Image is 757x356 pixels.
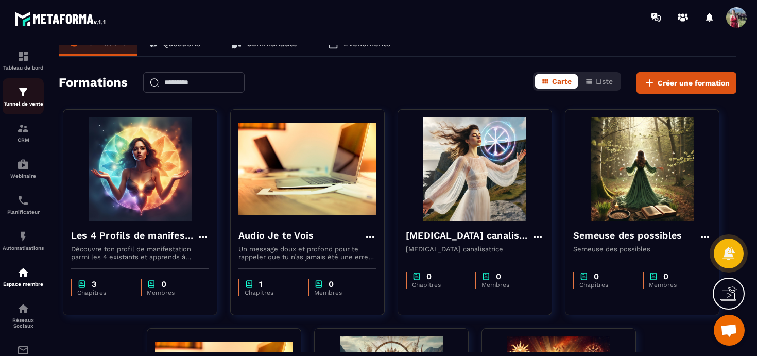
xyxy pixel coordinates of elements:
[3,187,44,223] a: schedulerschedulerPlanificateur
[3,259,44,295] a: automationsautomationsEspace membre
[147,289,199,296] p: Membres
[238,245,376,261] p: Un message doux et profond pour te rappeler que tu n’as jamais été une erreur. Tu y trouveras un ...
[63,109,230,328] a: formation-backgroundLes 4 Profils de manifestationDécouvre ton profil de manifestation parmi les ...
[17,50,29,62] img: formation
[398,109,565,328] a: formation-background[MEDICAL_DATA] canalisatrice[MEDICAL_DATA] canalisatricechapter0Chapitreschap...
[230,109,398,328] a: formation-backgroundAudio Je te VoisUn message doux et profond pour te rappeler que tu n’as jamai...
[329,279,334,289] p: 0
[3,295,44,336] a: social-networksocial-networkRéseaux Sociaux
[3,150,44,187] a: automationsautomationsWebinaire
[573,228,682,243] h4: Semeuse des possibles
[17,194,29,207] img: scheduler
[71,228,197,243] h4: Les 4 Profils de manifestation
[649,281,701,289] p: Membres
[14,9,107,28] img: logo
[17,86,29,98] img: formation
[406,117,544,221] img: formation-background
[3,65,44,71] p: Tableau de bord
[71,245,209,261] p: Découvre ton profil de manifestation parmi les 4 existants et apprends à manifester ce que tu sou...
[17,230,29,243] img: automations
[3,101,44,107] p: Tunnel de vente
[314,289,366,296] p: Membres
[3,78,44,114] a: formationformationTunnel de vente
[245,279,254,289] img: chapter
[663,272,668,281] p: 0
[3,173,44,179] p: Webinaire
[3,42,44,78] a: formationformationTableau de bord
[3,114,44,150] a: formationformationCRM
[77,279,87,289] img: chapter
[594,272,599,281] p: 0
[161,279,166,289] p: 0
[552,77,572,86] span: Carte
[565,109,732,328] a: formation-backgroundSemeuse des possiblesSemeuse des possibleschapter0Chapitreschapter0Membres
[92,279,96,289] p: 3
[17,158,29,171] img: automations
[426,272,432,281] p: 0
[579,281,632,289] p: Chapitres
[314,279,323,289] img: chapter
[238,228,314,243] h4: Audio Je te Vois
[3,137,44,143] p: CRM
[17,122,29,134] img: formation
[714,315,745,346] a: Ouvrir le chat
[406,245,544,253] p: [MEDICAL_DATA] canalisatrice
[481,272,491,281] img: chapter
[59,72,128,94] h2: Formations
[649,272,658,281] img: chapter
[412,281,465,289] p: Chapitres
[77,289,130,296] p: Chapitres
[579,74,619,89] button: Liste
[496,272,501,281] p: 0
[259,279,263,289] p: 1
[3,223,44,259] a: automationsautomationsAutomatisations
[238,117,376,221] img: formation-background
[596,77,613,86] span: Liste
[147,279,156,289] img: chapter
[245,289,298,296] p: Chapitres
[406,228,531,243] h4: [MEDICAL_DATA] canalisatrice
[71,117,209,221] img: formation-background
[17,266,29,279] img: automations
[636,72,736,94] button: Créer une formation
[3,317,44,329] p: Réseaux Sociaux
[3,281,44,287] p: Espace membre
[3,245,44,251] p: Automatisations
[3,209,44,215] p: Planificateur
[17,302,29,315] img: social-network
[658,78,730,88] span: Créer une formation
[573,117,711,221] img: formation-background
[535,74,578,89] button: Carte
[573,245,711,253] p: Semeuse des possibles
[412,272,421,281] img: chapter
[481,281,534,289] p: Membres
[579,272,589,281] img: chapter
